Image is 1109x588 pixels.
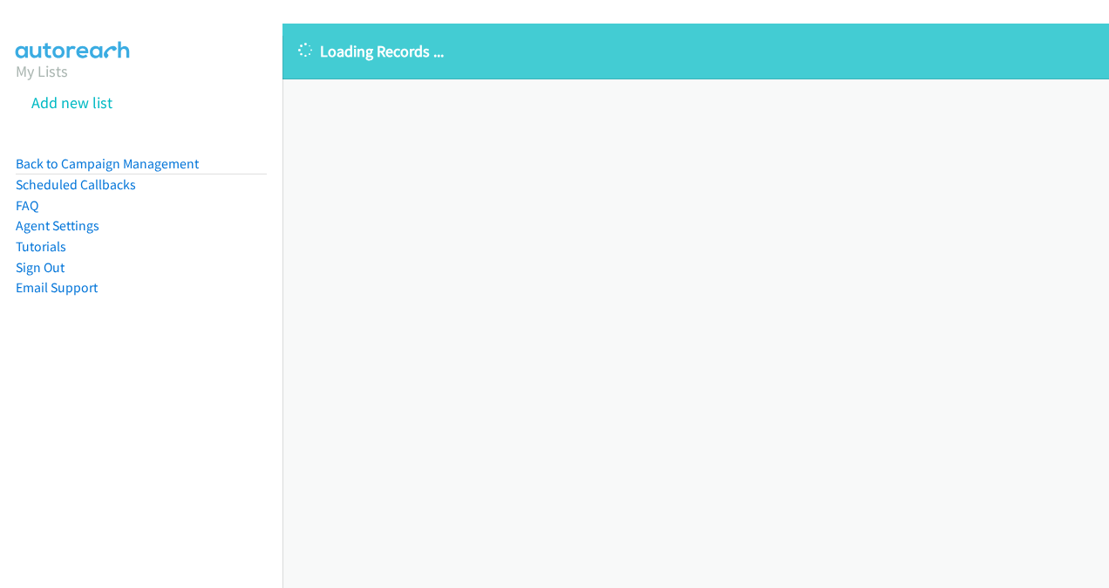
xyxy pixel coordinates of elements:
p: Loading Records ... [298,39,1093,63]
a: Back to Campaign Management [16,155,199,172]
a: Scheduled Callbacks [16,176,136,193]
a: Sign Out [16,259,65,276]
a: Agent Settings [16,217,99,234]
a: FAQ [16,197,38,214]
a: Add new list [31,92,112,113]
a: My Lists [16,61,68,81]
a: Tutorials [16,238,66,255]
a: Email Support [16,279,98,296]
